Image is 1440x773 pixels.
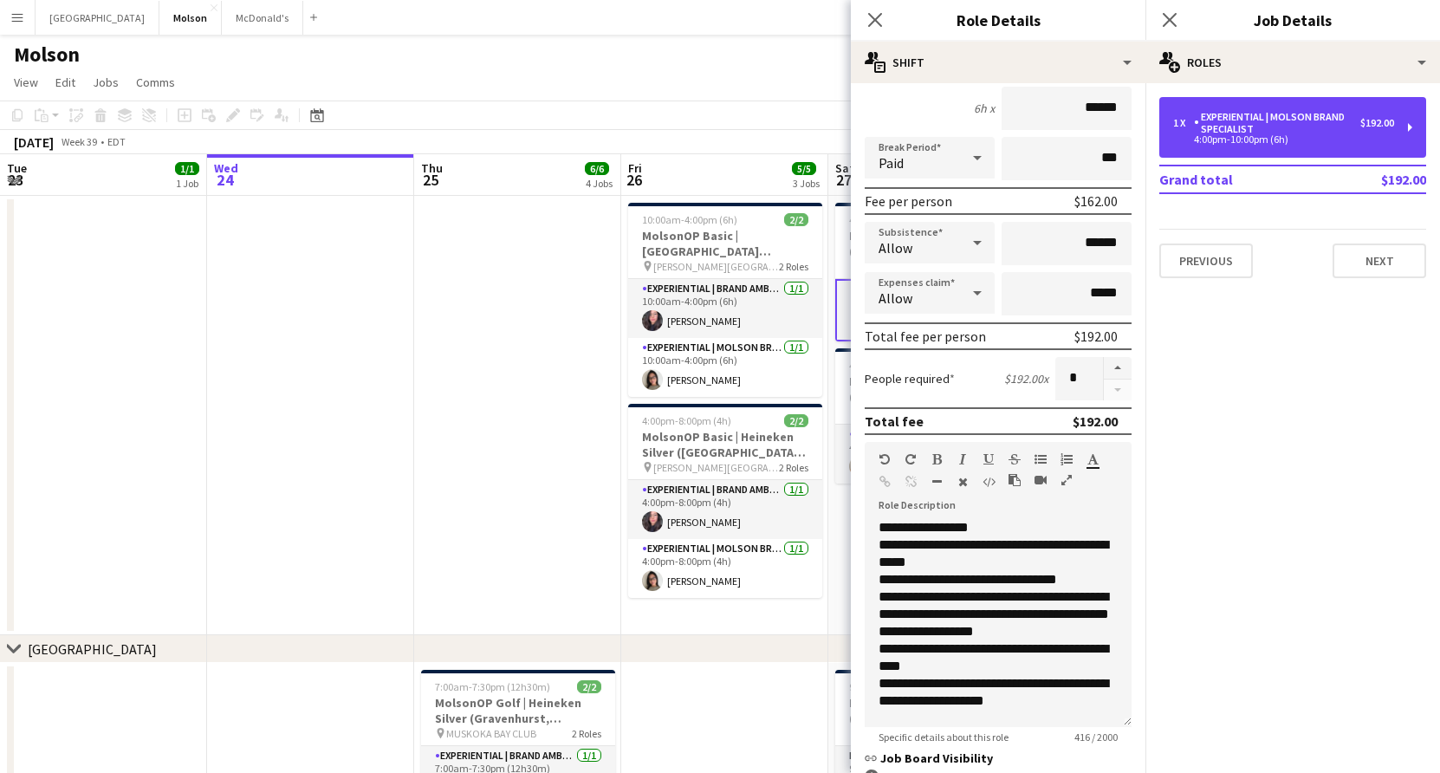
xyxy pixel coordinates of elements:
div: 1 x [1173,117,1194,129]
span: 9:00am-5:30pm (8h30m) [849,680,959,693]
button: Underline [983,452,995,466]
button: Insert video [1035,473,1047,487]
div: Experiential | Molson Brand Specialist [1194,111,1360,135]
span: 2 Roles [779,461,808,474]
span: 23 [4,170,27,190]
button: McDonald's [222,1,303,35]
button: Undo [879,452,891,466]
span: Allow [879,289,912,307]
app-card-role: Experiential | Brand Ambassador1/14:00pm-8:00pm (4h)[PERSON_NAME] [628,480,822,539]
span: 2/2 [577,680,601,693]
app-card-role: Experiential | Brand Ambassador1/110:00am-4:00pm (6h)[PERSON_NAME] [628,279,822,338]
span: Fri [628,160,642,176]
div: 6h x [974,101,995,116]
span: 10:00am-4:00pm (6h) [642,213,737,226]
h3: MolsonOP Basic | Vizzy ([GEOGRAPHIC_DATA], [GEOGRAPHIC_DATA]) [835,374,1029,405]
div: $192.00 [1074,328,1118,345]
h1: Molson [14,42,80,68]
span: Specific details about this role [865,731,1022,744]
span: 4:00pm-10:00pm (6h) [849,359,944,372]
h3: MolsonOP Basic | Heineken Silver ([GEOGRAPHIC_DATA], [GEOGRAPHIC_DATA]) [628,429,822,460]
button: Clear Formatting [957,475,969,489]
app-card-role: Experiential | Molson Brand Specialist1/14:00pm-10:00pm (6h)[PERSON_NAME] [835,425,1029,484]
button: Increase [1104,357,1132,380]
span: 416 / 2000 [1061,731,1132,744]
button: Redo [905,452,917,466]
button: Unordered List [1035,452,1047,466]
div: $192.00 x [1004,371,1048,386]
span: [PERSON_NAME][GEOGRAPHIC_DATA] [653,260,779,273]
button: Horizontal Line [931,475,943,489]
span: Wed [214,160,238,176]
span: 5/5 [792,162,816,175]
span: 6/6 [585,162,609,175]
div: Shift [851,42,1145,83]
span: 26 [626,170,642,190]
button: Molson [159,1,222,35]
app-job-card: 4:00pm-8:00pm (4h)2/2MolsonOP Basic | Heineken Silver ([GEOGRAPHIC_DATA], [GEOGRAPHIC_DATA]) [PER... [628,404,822,598]
span: 2 Roles [572,727,601,740]
span: Tue [7,160,27,176]
button: Fullscreen [1061,473,1073,487]
app-job-card: 4:00pm-10:00pm (6h)1/1MolsonOP Basic | Vizzy ([GEOGRAPHIC_DATA], [GEOGRAPHIC_DATA]) Atlas Pizza &... [835,348,1029,484]
div: 3 Jobs [793,177,820,190]
span: Edit [55,75,75,90]
button: Strikethrough [1009,452,1021,466]
a: View [7,71,45,94]
div: $192.00 [1073,412,1118,430]
div: EDT [107,135,126,148]
button: Bold [931,452,943,466]
div: Fee per person [865,192,952,210]
span: Jobs [93,75,119,90]
div: $162.00 [1074,192,1118,210]
button: Previous [1159,244,1253,278]
h3: Job Details [1145,9,1440,31]
app-card-role: Experiential | Molson Brand Specialist1/110:00am-4:00pm (6h)[PERSON_NAME] [628,338,822,397]
app-card-role: Experiential | Molson Brand Specialist1/14:00pm-8:00pm (4h)[PERSON_NAME] [628,539,822,598]
app-job-card: 4:00pm-10:00pm (6h)1/1MolsonOP Basic | Blue Moon ([GEOGRAPHIC_DATA], [GEOGRAPHIC_DATA]) Atlas Piz... [835,203,1029,341]
button: HTML Code [983,475,995,489]
div: 1 Job [176,177,198,190]
td: $192.00 [1324,166,1426,193]
button: Next [1333,244,1426,278]
span: 25 [418,170,443,190]
a: Jobs [86,71,126,94]
div: Roles [1145,42,1440,83]
span: 2 Roles [779,260,808,273]
span: Sat [835,160,854,176]
span: MUSKOKA BAY CLUB [446,727,536,740]
button: Text Color [1086,452,1099,466]
app-job-card: 10:00am-4:00pm (6h)2/2MolsonOP Basic | [GEOGRAPHIC_DATA] ([GEOGRAPHIC_DATA], [GEOGRAPHIC_DATA]) [... [628,203,822,397]
a: Comms [129,71,182,94]
div: $192.00 [1360,117,1394,129]
span: Paid [879,154,904,172]
div: 4 Jobs [586,177,613,190]
span: 27 [833,170,854,190]
span: 1/1 [175,162,199,175]
h3: Role Details [851,9,1145,31]
div: 4:00pm-10:00pm (6h) [1173,135,1394,144]
div: [DATE] [14,133,54,151]
h3: MolsonOP Golf | Heineken Silver (Gravenhurst, [GEOGRAPHIC_DATA]) [421,695,615,726]
span: 2/2 [784,414,808,427]
span: 2/2 [784,213,808,226]
span: Week 39 [57,135,101,148]
span: View [14,75,38,90]
a: Edit [49,71,82,94]
span: Thu [421,160,443,176]
h3: MolsonOP Elevated | Madri ([GEOGRAPHIC_DATA], [GEOGRAPHIC_DATA]) [835,695,1029,726]
app-card-role: Experiential | Molson Brand Specialist1/14:00pm-10:00pm (6h)[PERSON_NAME] [835,279,1029,341]
div: Total fee per person [865,328,986,345]
h3: MolsonOP Basic | [GEOGRAPHIC_DATA] ([GEOGRAPHIC_DATA], [GEOGRAPHIC_DATA]) [628,228,822,259]
span: 4:00pm-10:00pm (6h) [849,213,944,226]
span: [PERSON_NAME][GEOGRAPHIC_DATA] [653,461,779,474]
h3: Job Board Visibility [865,750,1132,766]
div: [GEOGRAPHIC_DATA] [28,640,157,658]
span: 4:00pm-8:00pm (4h) [642,414,731,427]
label: People required [865,371,955,386]
h3: MolsonOP Basic | Blue Moon ([GEOGRAPHIC_DATA], [GEOGRAPHIC_DATA]) [835,228,1029,259]
span: 7:00am-7:30pm (12h30m) [435,680,550,693]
